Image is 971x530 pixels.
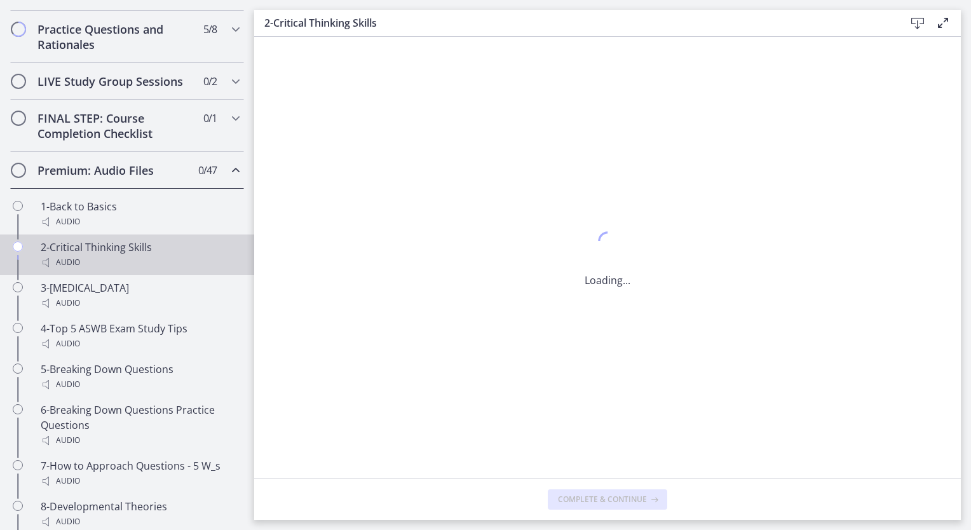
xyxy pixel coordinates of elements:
[203,111,217,126] span: 0 / 1
[41,433,239,448] div: Audio
[41,240,239,270] div: 2-Critical Thinking Skills
[41,214,239,229] div: Audio
[41,514,239,529] div: Audio
[41,499,239,529] div: 8-Developmental Theories
[585,273,630,288] p: Loading...
[41,255,239,270] div: Audio
[37,22,193,52] h2: Practice Questions and Rationales
[41,362,239,392] div: 5-Breaking Down Questions
[41,199,239,229] div: 1-Back to Basics
[558,494,647,505] span: Complete & continue
[198,163,217,178] span: 0 / 47
[37,74,193,89] h2: LIVE Study Group Sessions
[41,296,239,311] div: Audio
[203,74,217,89] span: 0 / 2
[203,22,217,37] span: 5 / 8
[41,336,239,351] div: Audio
[41,473,239,489] div: Audio
[585,228,630,257] div: 1
[41,377,239,392] div: Audio
[37,111,193,141] h2: FINAL STEP: Course Completion Checklist
[41,402,239,448] div: 6-Breaking Down Questions Practice Questions
[41,458,239,489] div: 7-How to Approach Questions - 5 W_s
[41,280,239,311] div: 3-[MEDICAL_DATA]
[37,163,193,178] h2: Premium: Audio Files
[548,489,667,510] button: Complete & continue
[41,321,239,351] div: 4-Top 5 ASWB Exam Study Tips
[264,15,885,31] h3: 2-Critical Thinking Skills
